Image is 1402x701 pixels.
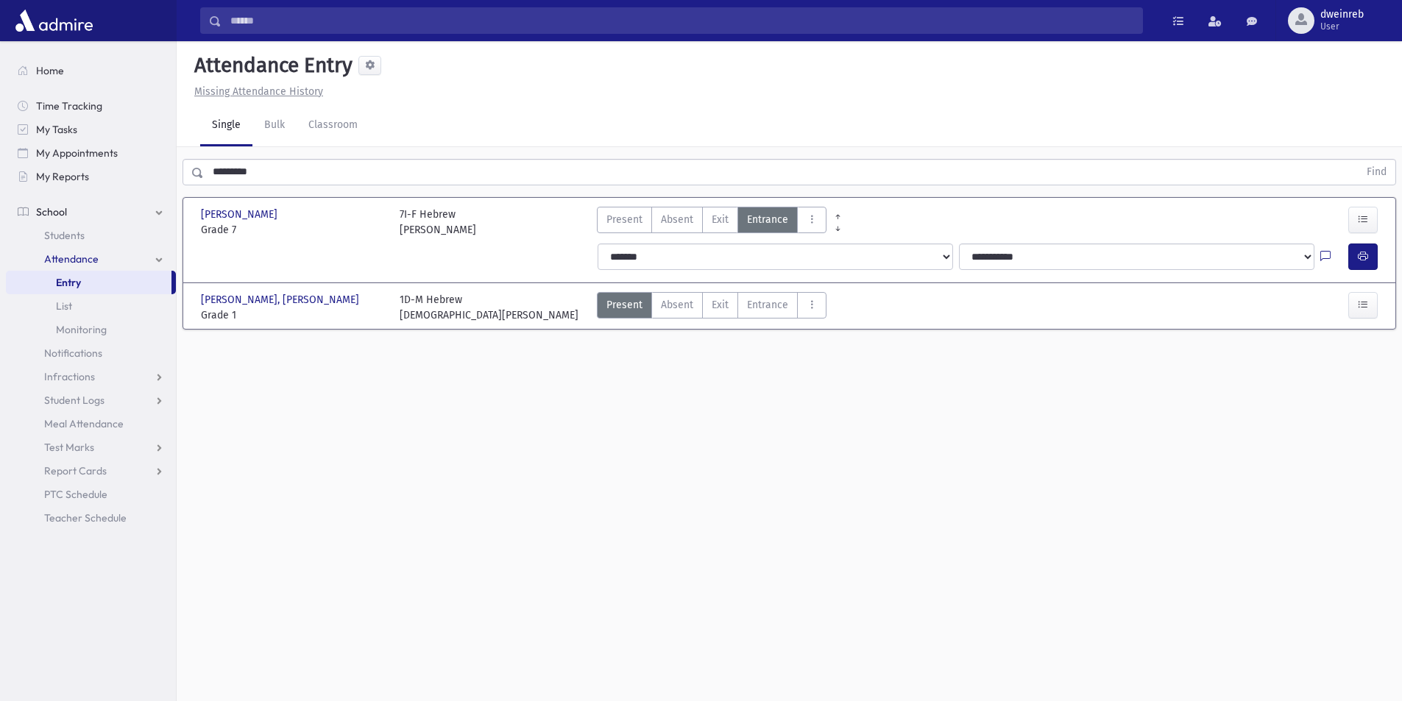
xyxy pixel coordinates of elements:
[712,212,729,227] span: Exit
[6,435,176,459] a: Test Marks
[661,212,693,227] span: Absent
[56,276,81,289] span: Entry
[44,370,95,383] span: Infractions
[606,212,642,227] span: Present
[712,297,729,313] span: Exit
[201,207,280,222] span: [PERSON_NAME]
[44,464,107,477] span: Report Cards
[36,64,64,77] span: Home
[188,85,323,98] a: Missing Attendance History
[44,417,124,430] span: Meal Attendance
[597,292,826,323] div: AttTypes
[44,488,107,501] span: PTC Schedule
[44,441,94,454] span: Test Marks
[36,146,118,160] span: My Appointments
[6,365,176,388] a: Infractions
[6,459,176,483] a: Report Cards
[6,247,176,271] a: Attendance
[6,94,176,118] a: Time Tracking
[6,294,176,318] a: List
[201,222,385,238] span: Grade 7
[36,123,77,136] span: My Tasks
[44,252,99,266] span: Attendance
[201,292,362,307] span: [PERSON_NAME], [PERSON_NAME]
[44,394,105,407] span: Student Logs
[36,170,89,183] span: My Reports
[747,212,788,227] span: Entrance
[606,297,642,313] span: Present
[1358,160,1395,185] button: Find
[400,292,578,323] div: 1D-M Hebrew [DEMOGRAPHIC_DATA][PERSON_NAME]
[194,85,323,98] u: Missing Attendance History
[36,205,67,218] span: School
[6,59,176,82] a: Home
[188,53,353,78] h5: Attendance Entry
[36,99,102,113] span: Time Tracking
[222,7,1142,34] input: Search
[6,483,176,506] a: PTC Schedule
[1320,9,1364,21] span: dweinreb
[6,341,176,365] a: Notifications
[6,224,176,247] a: Students
[6,412,176,435] a: Meal Attendance
[201,307,385,323] span: Grade 1
[44,511,127,524] span: Teacher Schedule
[747,297,788,313] span: Entrance
[6,318,176,341] a: Monitoring
[6,388,176,412] a: Student Logs
[252,105,297,146] a: Bulk
[6,506,176,530] a: Teacher Schedule
[6,165,176,188] a: My Reports
[6,200,176,224] a: School
[200,105,252,146] a: Single
[1320,21,1364,32] span: User
[400,207,476,238] div: 7I-F Hebrew [PERSON_NAME]
[44,346,102,360] span: Notifications
[12,6,96,35] img: AdmirePro
[297,105,369,146] a: Classroom
[597,207,826,238] div: AttTypes
[6,118,176,141] a: My Tasks
[44,229,85,242] span: Students
[6,271,171,294] a: Entry
[56,299,72,313] span: List
[6,141,176,165] a: My Appointments
[661,297,693,313] span: Absent
[56,323,107,336] span: Monitoring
